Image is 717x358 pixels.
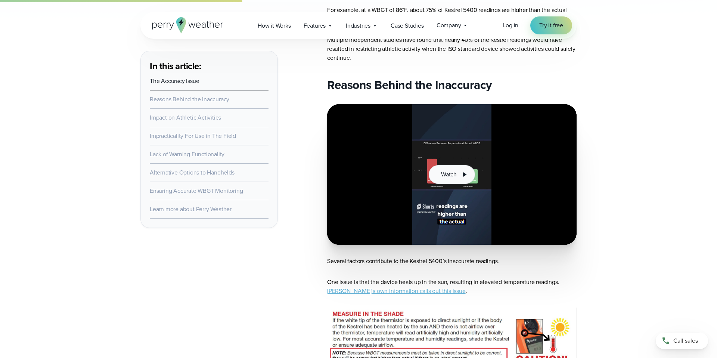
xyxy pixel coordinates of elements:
[150,77,199,85] a: The Accuracy Issue
[150,186,243,195] a: Ensuring Accurate WBGT Monitoring
[327,6,577,24] p: For example, at a WBGT of 86°F, about 75% of Kestrel 5400 readings are higher than the actual WBG...
[251,18,297,33] a: How it Works
[441,170,457,179] span: Watch
[384,18,430,33] a: Case Studies
[304,21,326,30] span: Features
[673,336,698,345] span: Call sales
[150,168,235,177] a: Alternative Options to Handhelds
[530,16,572,34] a: Try it free
[327,278,577,296] p: One issue is that the device heats up in the sun, resulting in elevated temperature readings. .
[327,287,466,295] a: [PERSON_NAME]’s own information calls out this issue
[437,21,461,30] span: Company
[429,165,475,184] button: Watch
[503,21,518,30] a: Log in
[150,150,224,158] a: Lack of Warning Functionality
[327,257,577,266] p: Several factors contribute to the Kestrel 5400’s inaccurate readings.
[150,205,232,213] a: Learn more about Perry Weather
[327,77,577,92] h2: Reasons Behind the Inaccuracy
[150,60,269,72] h3: In this article:
[150,95,229,104] a: Reasons Behind the Inaccuracy
[258,21,291,30] span: How it Works
[656,333,708,349] a: Call sales
[327,36,577,62] p: Multiple independent studies have found that nearly 40% of the Kestrel readings would have result...
[150,113,221,122] a: Impact on Athletic Activities
[150,132,236,140] a: Impracticality For Use in The Field
[539,21,563,30] span: Try it free
[503,21,518,30] span: Log in
[346,21,370,30] span: Industries
[391,21,424,30] span: Case Studies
